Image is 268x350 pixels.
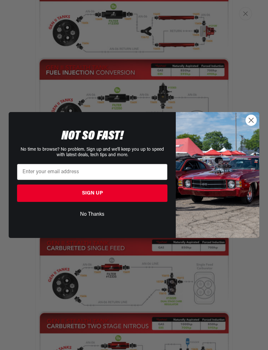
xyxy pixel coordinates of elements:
[176,112,259,238] img: 85cdd541-2605-488b-b08c-a5ee7b438a35.jpeg
[17,164,167,180] input: Enter your email address
[246,115,257,126] button: Close dialog
[21,147,164,157] span: No time to browse? No problem. Sign up and we'll keep you up to speed with latest deals, tech tip...
[17,208,167,221] button: No Thanks
[17,184,167,202] button: SIGN UP
[61,130,123,143] span: NOT SO FAST!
